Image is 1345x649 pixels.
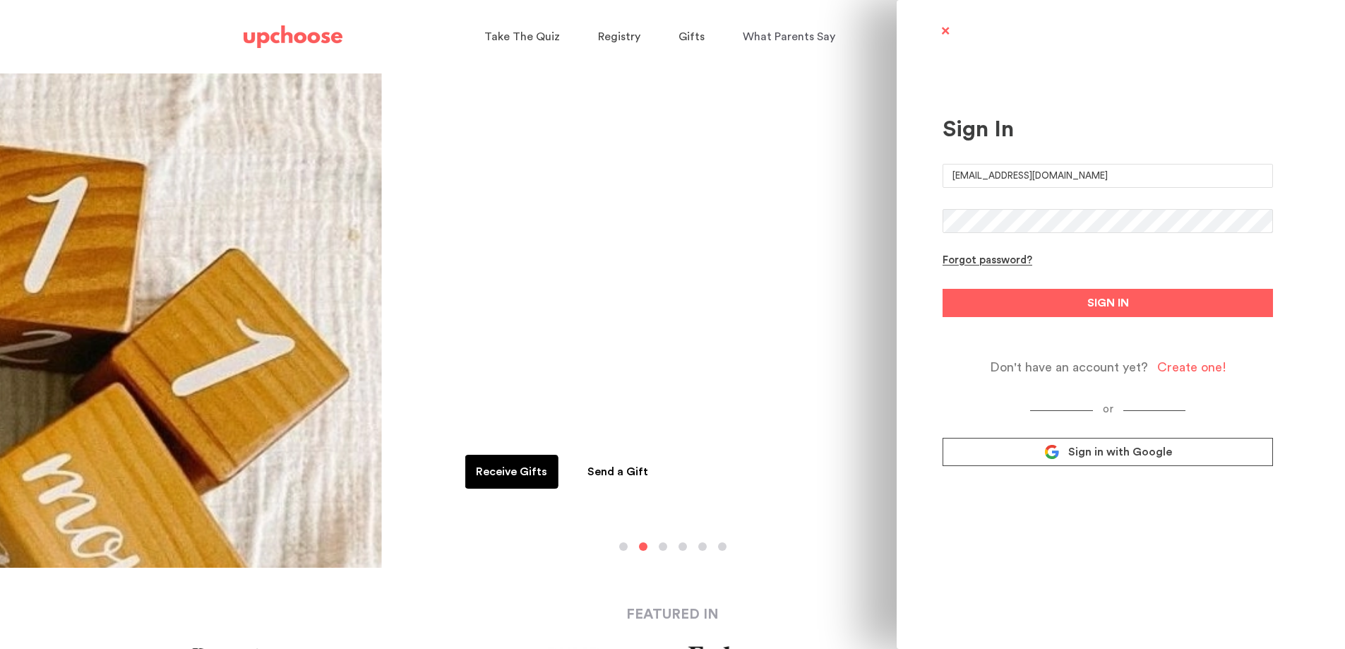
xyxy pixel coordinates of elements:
[990,359,1148,376] span: Don't have an account yet?
[1157,359,1226,376] div: Create one!
[1087,294,1129,311] span: SIGN IN
[1068,445,1172,459] span: Sign in with Google
[943,289,1273,317] button: SIGN IN
[943,254,1032,268] div: Forgot password?
[943,164,1273,188] input: E-mail
[943,438,1273,466] a: Sign in with Google
[1093,404,1123,415] span: or
[943,116,1273,143] div: Sign In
